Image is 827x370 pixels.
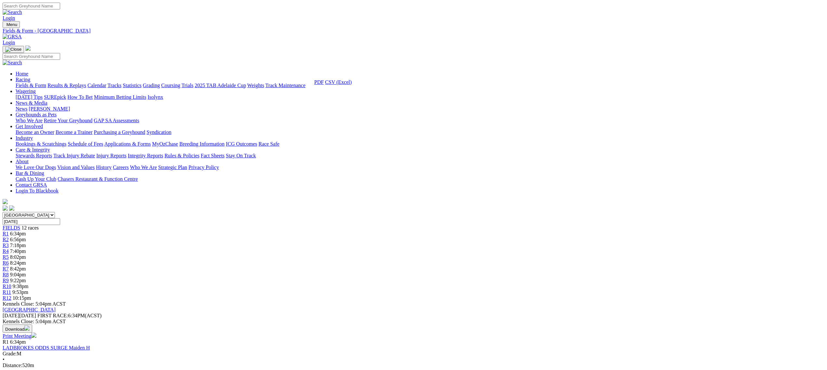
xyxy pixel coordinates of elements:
[108,83,122,88] a: Tracks
[16,188,58,193] a: Login To Blackbook
[16,94,43,100] a: [DATE] Tips
[16,124,43,129] a: Get Involved
[3,272,9,277] span: R8
[164,153,200,158] a: Rules & Policies
[188,165,219,170] a: Privacy Policy
[16,147,50,152] a: Care & Integrity
[3,199,8,204] img: logo-grsa-white.png
[314,79,324,85] a: PDF
[113,165,129,170] a: Careers
[158,165,187,170] a: Strategic Plan
[44,94,66,100] a: SUREpick
[10,237,26,242] span: 6:56pm
[3,284,11,289] a: R10
[3,351,17,356] span: Grade:
[3,21,20,28] button: Toggle navigation
[3,351,824,357] div: M
[5,47,21,52] img: Close
[143,83,160,88] a: Grading
[3,218,60,225] input: Select date
[195,83,246,88] a: 2025 TAB Adelaide Cup
[265,83,305,88] a: Track Maintenance
[16,165,824,170] div: About
[16,141,66,147] a: Bookings & Scratchings
[123,83,142,88] a: Statistics
[3,363,824,368] div: 520m
[16,100,47,106] a: News & Media
[3,313,36,318] span: [DATE]
[16,83,824,88] div: Racing
[3,266,9,271] a: R7
[21,225,39,231] span: 12 races
[3,225,20,231] a: FIELDS
[10,339,26,345] span: 6:34pm
[13,295,31,301] span: 10:15pm
[148,94,163,100] a: Isolynx
[179,141,225,147] a: Breeding Information
[16,159,29,164] a: About
[226,153,256,158] a: Stay On Track
[147,129,171,135] a: Syndication
[13,284,29,289] span: 9:38pm
[3,46,24,53] button: Toggle navigation
[16,176,824,182] div: Bar & Dining
[44,118,93,123] a: Retire Your Greyhound
[37,313,102,318] span: 6:34PM(ACST)
[3,254,9,260] a: R5
[16,176,56,182] a: Cash Up Your Club
[16,106,824,112] div: News & Media
[3,324,32,333] button: Download
[68,141,103,147] a: Schedule of Fees
[3,28,824,34] a: Fields & Form - [GEOGRAPHIC_DATA]
[258,141,279,147] a: Race Safe
[56,129,93,135] a: Become a Trainer
[3,345,90,350] a: LADBROKES ODDS SURGE Maiden H
[94,118,139,123] a: GAP SA Assessments
[53,153,95,158] a: Track Injury Rebate
[25,46,31,51] img: logo-grsa-white.png
[31,333,36,338] img: printer.svg
[16,129,54,135] a: Become an Owner
[10,243,26,248] span: 7:18pm
[3,40,15,45] a: Login
[16,112,57,117] a: Greyhounds as Pets
[6,22,17,27] span: Menu
[3,3,60,9] input: Search
[3,278,9,283] a: R9
[3,319,824,324] div: Kennels Close: 5:04pm ACST
[314,79,352,85] div: Download
[16,135,33,141] a: Industry
[16,118,824,124] div: Greyhounds as Pets
[16,153,824,159] div: Care & Integrity
[3,248,9,254] span: R4
[104,141,151,147] a: Applications & Forms
[16,182,47,188] a: Contact GRSA
[130,165,157,170] a: Who We Are
[3,260,9,266] a: R6
[161,83,180,88] a: Coursing
[3,34,22,40] img: GRSA
[3,60,22,66] img: Search
[16,94,824,100] div: Wagering
[96,153,126,158] a: Injury Reports
[3,333,36,339] a: Print Meeting
[3,295,11,301] a: R12
[10,260,26,266] span: 8:24pm
[3,243,9,248] a: R3
[3,289,11,295] a: R11
[10,254,26,260] span: 8:02pm
[3,357,5,362] span: •
[16,77,30,82] a: Racing
[9,205,14,211] img: twitter.svg
[3,15,15,21] a: Login
[201,153,225,158] a: Fact Sheets
[16,129,824,135] div: Get Involved
[152,141,178,147] a: MyOzChase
